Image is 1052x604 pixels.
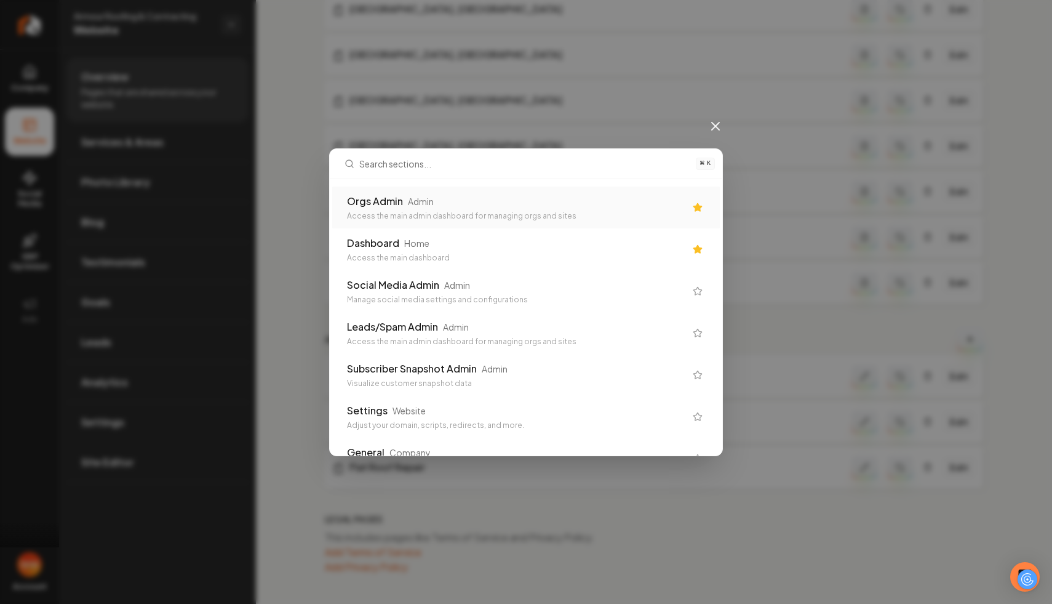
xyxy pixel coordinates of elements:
div: Social Media Admin [347,278,439,292]
div: Visualize customer snapshot data [347,379,685,389]
div: Settings [347,403,388,418]
div: Manage social media settings and configurations [347,295,685,305]
div: Website [393,405,426,417]
div: Admin [443,321,469,333]
div: Admin [408,195,434,207]
div: Search sections... [330,179,722,456]
div: Admin [482,363,508,375]
div: Access the main admin dashboard for managing orgs and sites [347,211,685,221]
div: Open Intercom Messenger [1010,562,1040,592]
div: Dashboard [347,236,399,251]
div: Leads/Spam Admin [347,320,438,334]
div: Admin [444,279,470,291]
div: Home [404,237,429,249]
input: Search sections... [359,149,688,179]
div: Access the main admin dashboard for managing orgs and sites [347,337,685,347]
div: Orgs Admin [347,194,403,209]
div: Company [389,446,431,459]
div: Access the main dashboard [347,253,685,263]
div: General [347,445,385,460]
div: Subscriber Snapshot Admin [347,361,477,376]
div: Adjust your domain, scripts, redirects, and more. [347,421,685,430]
